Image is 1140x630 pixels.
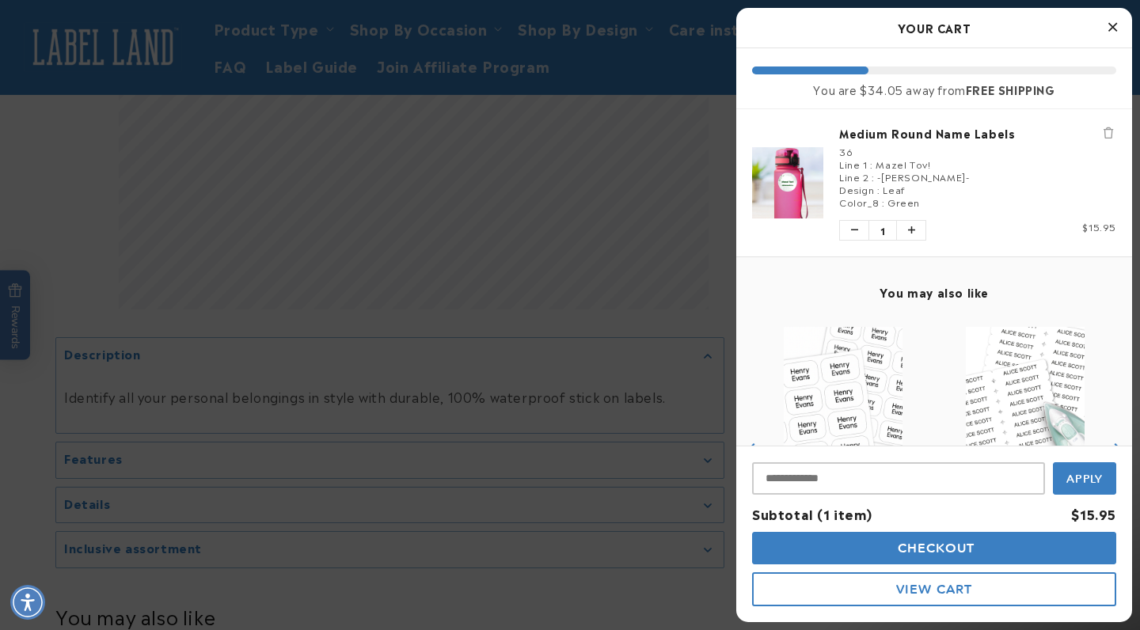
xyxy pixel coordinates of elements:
button: Increase quantity of Medium Round Name Labels [897,221,925,240]
button: View Cart [752,572,1116,606]
div: $15.95 [1071,503,1116,526]
span: -[PERSON_NAME]- [877,169,969,184]
span: Line 2 [839,169,869,184]
img: Iron-On Labels - Label Land [966,327,1085,446]
div: product [752,311,934,589]
span: Subtotal (1 item) [752,504,872,523]
span: Color_8 [839,195,879,209]
b: FREE SHIPPING [966,81,1055,97]
div: 36 [839,145,1116,157]
a: Medium Round Name Labels [839,125,1116,141]
button: Previous [740,437,764,461]
button: Apply [1053,462,1116,495]
span: Checkout [894,541,975,556]
input: Input Discount [752,462,1045,495]
h4: You may also like [752,285,1116,299]
li: product [752,109,1116,256]
span: 1 [868,221,897,240]
span: Mazel Tov! [876,157,930,171]
div: Accessibility Menu [10,585,45,620]
span: $15.95 [1082,219,1116,233]
span: Design [839,182,875,196]
span: : [882,195,885,209]
button: Checkout [752,532,1116,564]
span: Apply [1066,472,1104,486]
div: You are $34.05 away from [752,82,1116,97]
button: How long do I need to wait before washing? [23,89,243,119]
button: Close Cart [1100,16,1124,40]
img: View Stick N' Wear Stikins® Labels [784,327,902,446]
button: Decrease quantity of Medium Round Name Labels [840,221,868,240]
span: Leaf [883,182,905,196]
div: product [934,311,1116,586]
span: Green [887,195,920,209]
span: : [870,157,873,171]
span: Line 1 [839,157,868,171]
img: White design medium round stick on name label applied to a reusable water bottle [752,147,823,218]
h2: Your Cart [752,16,1116,40]
span: : [872,169,875,184]
button: Can these labels be used outdoors? [59,44,243,74]
span: View Cart [896,582,972,597]
span: : [877,182,880,196]
button: Close conversation starters [261,6,309,53]
textarea: Type your message here [13,21,207,40]
button: Next [1104,437,1128,461]
button: Remove Medium Round Name Labels [1100,125,1116,141]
